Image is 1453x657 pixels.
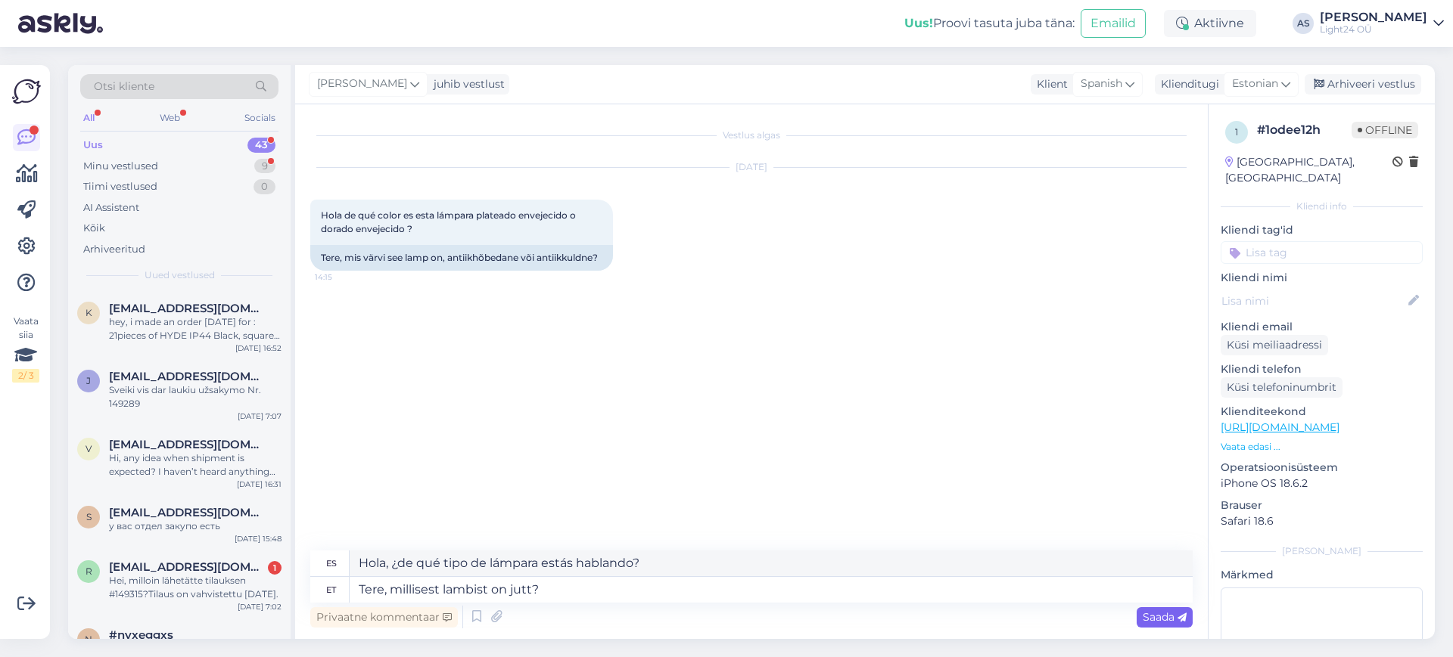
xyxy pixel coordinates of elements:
div: [GEOGRAPHIC_DATA], [GEOGRAPHIC_DATA] [1225,154,1392,186]
div: Uus [83,138,103,153]
div: Sveiki vis dar laukiu užsakymo Nr. 149289 [109,383,282,411]
div: es [326,550,337,576]
div: Tere, mis värvi see lamp on, antiikhõbedane või antiikkuldne? [310,245,613,271]
span: 1 [1235,126,1238,138]
div: Klienditugi [1155,76,1219,92]
img: Askly Logo [12,77,41,106]
div: [DATE] 16:31 [237,479,282,490]
div: et [326,577,336,603]
div: Kliendi info [1221,200,1423,213]
p: iPhone OS 18.6.2 [1221,476,1423,491]
span: k [86,307,92,318]
span: 14:15 [315,271,372,283]
span: Offline [1352,122,1418,138]
div: Hei, milloin lähetätte tilauksen #149315?Tilaus on vahvistettu [DATE]. [109,574,282,601]
div: hey, i made an order [DATE] for : 21pieces of HYDE IP44 Black, square lamps We opened the package... [109,315,282,342]
span: v [86,443,92,454]
div: Socials [241,108,278,128]
div: Vaata siia [12,315,39,383]
div: [DATE] 16:52 [235,342,282,354]
div: Kõik [83,221,105,236]
div: Hi, any idea when shipment is expected? I haven’t heard anything yet. Commande n°149638] ([DATE])... [109,451,282,479]
p: Kliendi tag'id [1221,222,1423,238]
span: ritvaleinonen@hotmail.com [109,560,266,574]
textarea: Tere, millisest lambist on jutt? [350,577,1193,603]
div: Vestlus algas [310,129,1193,142]
div: Arhiveeri vestlus [1305,74,1421,95]
p: Kliendi email [1221,319,1423,335]
div: Light24 OÜ [1320,23,1427,36]
span: r [86,566,92,577]
span: j [86,375,91,386]
div: Privaatne kommentaar [310,607,458,628]
div: 1 [268,561,282,575]
div: juhib vestlust [428,76,505,92]
div: Proovi tasuta juba täna: [904,14,1075,33]
span: kuninkaantie752@gmail.com [109,302,266,315]
a: [PERSON_NAME]Light24 OÜ [1320,11,1444,36]
span: Spanish [1081,76,1122,92]
div: Aktiivne [1164,10,1256,37]
div: 2 / 3 [12,369,39,383]
div: [DATE] 7:07 [238,411,282,422]
div: AI Assistent [83,200,139,215]
p: Kliendi telefon [1221,361,1423,377]
div: AS [1293,13,1314,34]
span: vanheiningenruud@gmail.com [109,438,266,451]
span: Estonian [1232,76,1278,92]
a: [URL][DOMAIN_NAME] [1221,420,1339,434]
div: All [80,108,98,128]
div: [PERSON_NAME] [1320,11,1427,23]
p: Safari 18.6 [1221,513,1423,529]
p: Vaata edasi ... [1221,440,1423,454]
div: Küsi meiliaadressi [1221,335,1328,355]
div: Arhiveeritud [83,242,145,257]
div: [DATE] 7:02 [238,601,282,612]
span: [PERSON_NAME] [317,76,407,92]
p: Kliendi nimi [1221,270,1423,286]
span: Saada [1143,610,1187,624]
textarea: Hola, ¿de qué tipo de lámpara estás hablando? [350,550,1193,576]
span: justmisius@gmail.com [109,370,266,383]
p: Klienditeekond [1221,404,1423,420]
span: s [86,511,92,522]
span: Uued vestlused [145,268,215,282]
div: 0 [254,179,275,194]
div: Minu vestlused [83,159,158,174]
input: Lisa tag [1221,241,1423,264]
b: Uus! [904,16,933,30]
p: Operatsioonisüsteem [1221,460,1423,476]
div: Web [157,108,183,128]
span: #nyxeggxs [109,628,173,642]
div: [DATE] [310,160,1193,174]
div: Tiimi vestlused [83,179,157,194]
div: 9 [254,159,275,174]
div: [DATE] 15:48 [235,533,282,544]
div: Küsi telefoninumbrit [1221,377,1343,398]
div: [PERSON_NAME] [1221,544,1423,558]
div: # 1odee12h [1257,121,1352,139]
div: 43 [247,138,275,153]
input: Lisa nimi [1221,293,1405,309]
div: у вас отдел закупо есть [109,519,282,533]
span: shahzoda@ovivoelektrik.com.tr [109,506,266,519]
span: Hola de qué color es esta lámpara plateado envejecido o dorado envejecido ? [321,209,578,234]
p: Märkmed [1221,567,1423,583]
div: Klient [1031,76,1068,92]
span: n [85,634,92,645]
button: Emailid [1081,9,1146,38]
p: Brauser [1221,497,1423,513]
span: Otsi kliente [94,79,154,95]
